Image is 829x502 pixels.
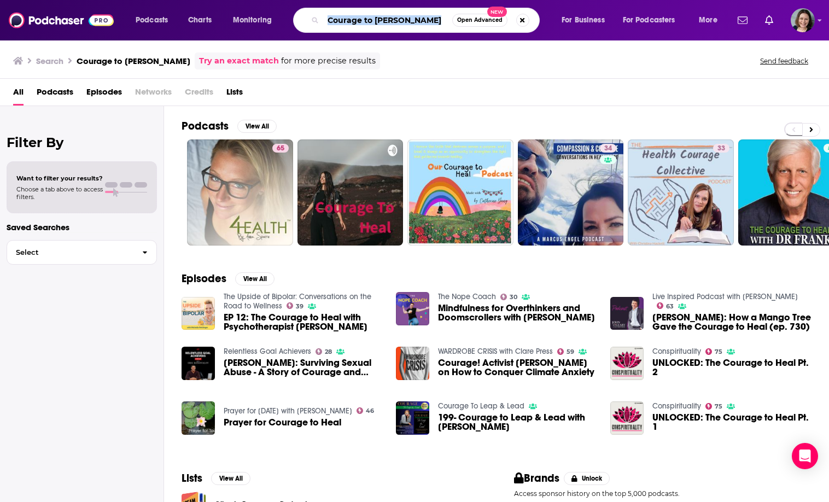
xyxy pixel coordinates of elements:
button: Show profile menu [791,8,815,32]
span: Podcasts [136,13,168,28]
a: 28 [316,348,332,355]
a: Prayer for Courage to Heal [224,418,341,427]
a: Relentless Goal Achievers [224,347,311,356]
a: Courage To Leap & Lead [438,401,524,411]
button: Open AdvancedNew [452,14,507,27]
span: 59 [567,349,574,354]
a: Charts [181,11,218,29]
button: open menu [225,11,286,29]
button: View All [211,472,250,485]
h2: Episodes [182,272,226,285]
a: 30 [500,294,518,300]
span: Monitoring [233,13,272,28]
span: 75 [715,349,722,354]
a: Courage! Activist Anna Rose on How to Conquer Climate Anxiety [438,358,597,377]
img: 199- Courage to Leap & Lead with Anna Yusim [396,401,429,435]
button: open menu [616,11,691,29]
span: 199- Courage to Leap & Lead with [PERSON_NAME] [438,413,597,431]
img: Courage! Activist Anna Rose on How to Conquer Climate Anxiety [396,347,429,380]
img: User Profile [791,8,815,32]
button: Unlock [564,472,610,485]
a: Try an exact match [199,55,279,67]
span: For Business [562,13,605,28]
span: Networks [135,83,172,106]
a: Conspirituality [652,401,701,411]
a: Show notifications dropdown [761,11,778,30]
a: 33 [713,144,729,153]
span: EP 12: The Courage to Heal with Psychotherapist [PERSON_NAME] [224,313,383,331]
a: 59 [557,348,575,355]
a: 199- Courage to Leap & Lead with Anna Yusim [438,413,597,431]
a: ListsView All [182,471,250,485]
span: [PERSON_NAME]: How a Mango Tree Gave the Courage to Heal (ep. 730) [652,313,812,331]
a: Mindfulness for Overthinkers and Doomscrollers with Anna Khandrueva [438,303,597,322]
h2: Filter By [7,135,157,150]
a: Annabelle Tometich: How a Mango Tree Gave the Courage to Heal (ep. 730) [652,313,812,331]
span: For Podcasters [623,13,675,28]
a: EpisodesView All [182,272,275,285]
a: 46 [357,407,375,414]
button: View All [237,120,277,133]
a: 39 [287,302,304,309]
span: Logged in as micglogovac [791,8,815,32]
a: Podcasts [37,83,73,106]
a: Conspirituality [652,347,701,356]
a: 65 [272,144,289,153]
a: 75 [705,403,723,410]
a: The Upside of Bipolar: Conversations on the Road to Wellness [224,292,371,311]
img: UNLOCKED: The Courage to Heal Pt. 2 [610,347,644,380]
a: Prayer for Today with Jennifer Hadley [224,406,352,416]
span: Mindfulness for Overthinkers and Doomscrollers with [PERSON_NAME] [438,303,597,322]
a: EP 12: The Courage to Heal with Psychotherapist Anna Khandrueva [182,297,215,330]
a: Live Inspired Podcast with John O'Leary [652,292,798,301]
button: Send feedback [757,56,812,66]
a: 34 [518,139,624,246]
input: Search podcasts, credits, & more... [323,11,452,29]
a: 63 [657,302,674,309]
img: UNLOCKED: The Courage to Heal Pt. 1 [610,401,644,435]
span: 46 [366,408,374,413]
span: 75 [715,404,722,409]
span: Select [7,249,133,256]
div: Search podcasts, credits, & more... [303,8,550,33]
h2: Podcasts [182,119,229,133]
img: Podchaser - Follow, Share and Rate Podcasts [9,10,114,31]
a: UNLOCKED: The Courage to Heal Pt. 2 [652,358,812,377]
span: Open Advanced [457,17,503,23]
span: Courage! Activist [PERSON_NAME] on How to Conquer Climate Anxiety [438,358,597,377]
span: for more precise results [281,55,376,67]
a: All [13,83,24,106]
a: 33 [628,139,734,246]
a: The Nope Coach [438,292,496,301]
img: Anna Ditchburn: Surviving Sexual Abuse - A Story of Courage and Healing [182,347,215,380]
a: Prayer for Courage to Heal [182,401,215,435]
button: Select [7,240,157,265]
a: Lists [226,83,243,106]
span: More [699,13,717,28]
img: Annabelle Tometich: How a Mango Tree Gave the Courage to Heal (ep. 730) [610,297,644,330]
span: 34 [604,143,612,154]
span: New [487,7,507,17]
a: 65 [187,139,293,246]
img: Mindfulness for Overthinkers and Doomscrollers with Anna Khandrueva [396,292,429,325]
button: View All [235,272,275,285]
span: Charts [188,13,212,28]
span: Credits [185,83,213,106]
span: 65 [277,143,284,154]
a: Episodes [86,83,122,106]
div: Open Intercom Messenger [792,443,818,469]
button: open menu [691,11,731,29]
a: UNLOCKED: The Courage to Heal Pt. 1 [652,413,812,431]
p: Saved Searches [7,222,157,232]
h2: Brands [514,471,559,485]
button: open menu [128,11,182,29]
